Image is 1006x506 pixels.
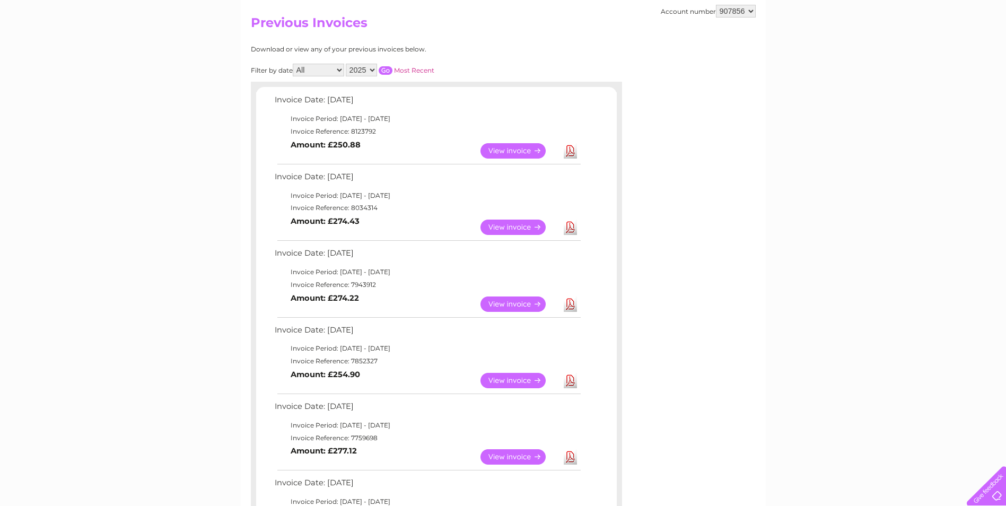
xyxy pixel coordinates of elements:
td: Invoice Reference: 7852327 [272,355,582,368]
a: Telecoms [876,45,907,53]
b: Amount: £277.12 [291,446,357,456]
a: 0333 014 3131 [806,5,879,19]
td: Invoice Date: [DATE] [272,476,582,495]
td: Invoice Period: [DATE] - [DATE] [272,266,582,278]
td: Invoice Reference: 7943912 [272,278,582,291]
a: Download [564,220,577,235]
td: Invoice Date: [DATE] [272,246,582,266]
td: Invoice Reference: 8034314 [272,202,582,214]
td: Invoice Reference: 7759698 [272,432,582,444]
td: Invoice Reference: 8123792 [272,125,582,138]
td: Invoice Date: [DATE] [272,93,582,112]
a: Blog [914,45,929,53]
td: Invoice Date: [DATE] [272,399,582,419]
td: Invoice Period: [DATE] - [DATE] [272,189,582,202]
div: Account number [661,5,756,18]
a: Download [564,296,577,312]
b: Amount: £274.22 [291,293,359,303]
td: Invoice Period: [DATE] - [DATE] [272,419,582,432]
td: Invoice Period: [DATE] - [DATE] [272,112,582,125]
a: Water [819,45,839,53]
a: View [480,449,558,465]
b: Amount: £274.43 [291,216,360,226]
td: Invoice Period: [DATE] - [DATE] [272,342,582,355]
a: Download [564,143,577,159]
a: Most Recent [394,66,434,74]
a: Contact [935,45,961,53]
div: Filter by date [251,64,529,76]
a: View [480,373,558,388]
div: Download or view any of your previous invoices below. [251,46,529,53]
a: View [480,220,558,235]
b: Amount: £254.90 [291,370,360,379]
div: Clear Business is a trading name of Verastar Limited (registered in [GEOGRAPHIC_DATA] No. 3667643... [253,6,754,51]
td: Invoice Date: [DATE] [272,323,582,343]
a: View [480,143,558,159]
a: View [480,296,558,312]
a: Download [564,449,577,465]
a: Log out [971,45,996,53]
td: Invoice Date: [DATE] [272,170,582,189]
h2: Previous Invoices [251,15,756,36]
a: Download [564,373,577,388]
a: Energy [846,45,869,53]
b: Amount: £250.88 [291,140,361,150]
img: logo.png [35,28,89,60]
